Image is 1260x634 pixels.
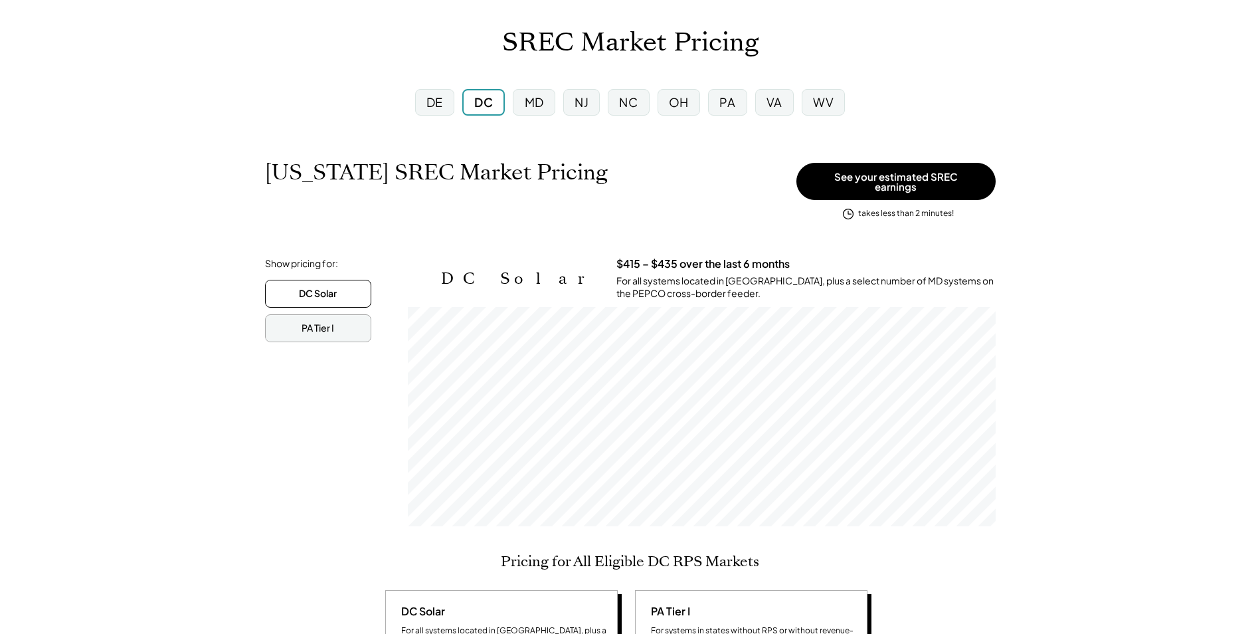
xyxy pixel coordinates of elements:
[502,27,759,58] h1: SREC Market Pricing
[426,94,443,110] div: DE
[441,269,596,288] h2: DC Solar
[719,94,735,110] div: PA
[299,287,337,300] div: DC Solar
[396,604,445,619] div: DC Solar
[858,208,954,219] div: takes less than 2 minutes!
[265,159,608,185] h1: [US_STATE] SREC Market Pricing
[501,553,759,570] h2: Pricing for All Eligible DC RPS Markets
[575,94,588,110] div: NJ
[646,604,690,619] div: PA Tier I
[616,274,996,300] div: For all systems located in [GEOGRAPHIC_DATA], plus a select number of MD systems on the PEPCO cro...
[813,94,834,110] div: WV
[474,94,493,110] div: DC
[669,94,689,110] div: OH
[619,94,638,110] div: NC
[265,257,338,270] div: Show pricing for:
[766,94,782,110] div: VA
[796,163,996,200] button: See your estimated SREC earnings
[525,94,544,110] div: MD
[616,257,790,271] h3: $415 – $435 over the last 6 months
[302,322,334,335] div: PA Tier I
